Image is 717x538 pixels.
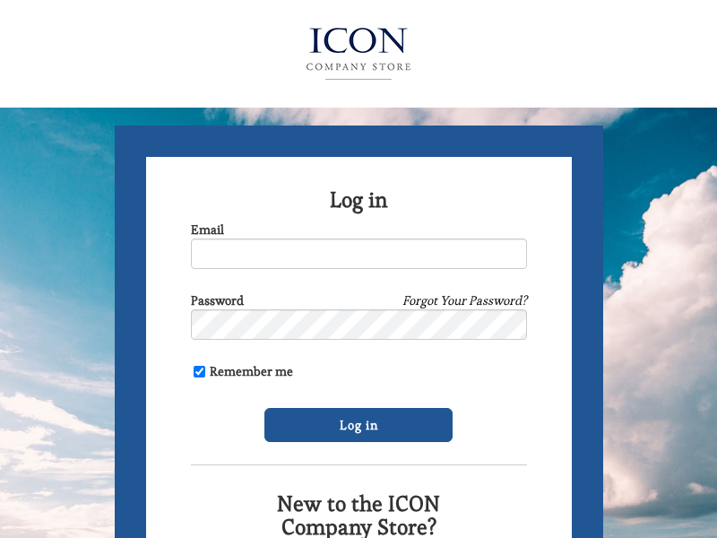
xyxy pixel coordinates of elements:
[402,291,527,309] a: Forgot Your Password?
[264,408,453,442] input: Log in
[191,362,293,380] label: Remember me
[191,221,224,239] label: Email
[194,366,205,377] input: Remember me
[191,291,244,309] label: Password
[191,188,527,212] h2: Log in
